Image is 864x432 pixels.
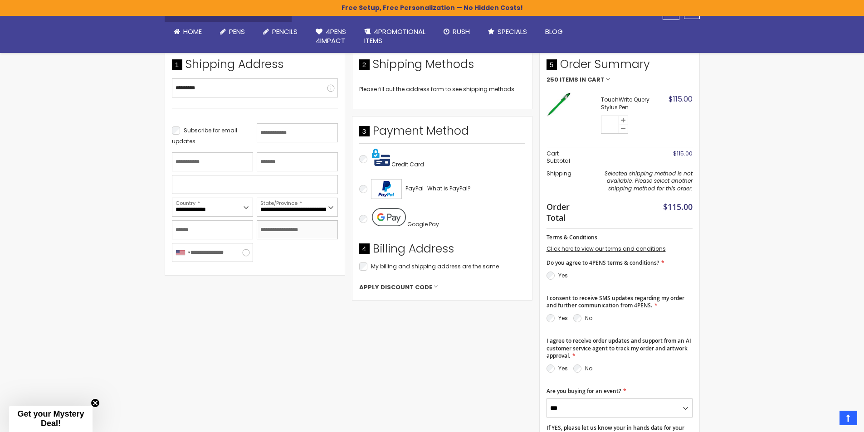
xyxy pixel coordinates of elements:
span: Selected shipping method is not available. Please select another shipping method for this order. [605,170,693,192]
span: Do you agree to 4PENS terms & conditions? [547,259,659,267]
span: I agree to receive order updates and support from an AI customer service agent to track my order ... [547,337,691,359]
span: $115.00 [673,150,693,157]
button: Close teaser [91,398,100,408]
span: I consent to receive SMS updates regarding my order and further communication from 4PENS. [547,294,684,309]
span: My billing and shipping address are the same [371,262,499,270]
span: $115.00 [663,201,693,212]
a: 4Pens4impact [307,22,355,51]
span: Shipping [547,170,571,177]
img: TouchWrite Query Stylus Pen-Green [547,92,571,117]
a: Pens [211,22,254,42]
span: Rush [453,27,470,36]
label: Yes [558,272,568,279]
span: Home [183,27,202,36]
strong: Order Total [547,200,577,223]
a: Home [165,22,211,42]
a: Top [840,411,857,425]
div: Please fill out the address form to see shipping methods. [359,86,525,93]
a: Rush [434,22,479,42]
a: Specials [479,22,536,42]
span: Order Summary [547,57,693,77]
div: Get your Mystery Deal!Close teaser [9,406,93,432]
label: No [585,314,592,322]
img: Pay with Google Pay [372,208,406,226]
th: Cart Subtotal [547,147,581,167]
span: Pens [229,27,245,36]
span: Google Pay [407,220,439,228]
a: Pencils [254,22,307,42]
label: No [585,364,592,372]
label: Yes [558,314,568,322]
div: Payment Method [359,123,525,143]
a: Click here to view our terms and conditions [547,245,666,252]
span: Terms & Conditions [547,233,597,241]
img: Pay with credit card [372,148,390,166]
a: 4PROMOTIONALITEMS [355,22,434,51]
span: PayPal [405,184,424,192]
span: What is PayPal? [427,184,471,192]
div: Shipping Methods [359,57,525,77]
span: 4PROMOTIONAL ITEMS [364,27,425,45]
a: Blog [536,22,572,42]
div: Shipping Address [172,57,338,77]
span: Specials [498,27,527,36]
span: Items in Cart [560,77,605,83]
div: Billing Address [359,241,525,261]
span: $115.00 [669,94,693,104]
img: Acceptance Mark [371,179,402,199]
span: Are you buying for an event? [547,387,621,395]
span: Pencils [272,27,298,36]
span: 250 [547,77,558,83]
span: Apply Discount Code [359,283,432,291]
label: Yes [558,364,568,372]
span: Blog [545,27,563,36]
span: Get your Mystery Deal! [17,409,84,428]
strong: TouchWrite Query Stylus Pen [601,96,666,111]
a: What is PayPal? [427,183,471,194]
span: Subscribe for email updates [172,126,237,145]
div: United States: +1 [172,243,193,262]
span: 4Pens 4impact [316,27,346,45]
span: Credit Card [391,160,424,168]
